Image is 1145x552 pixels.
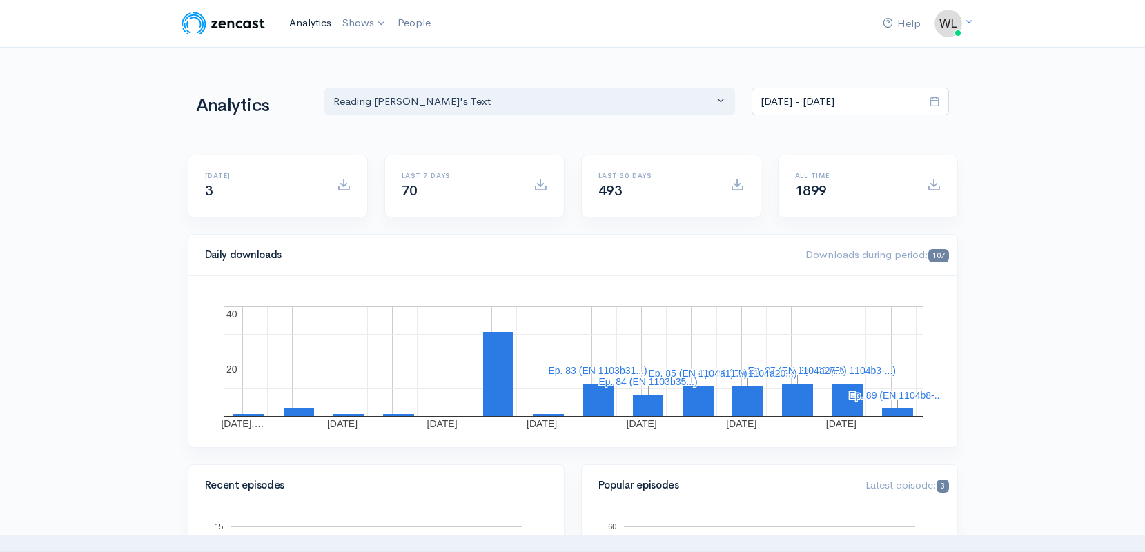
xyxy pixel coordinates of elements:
span: Downloads during period: [805,248,948,261]
text: 15 [215,522,223,531]
text: 40 [226,308,237,319]
span: 107 [928,249,948,262]
text: Ep. 86 (EN 1104a20...) [698,368,796,379]
button: Reading Aristotle's Text [324,88,736,116]
h6: [DATE] [205,172,320,179]
h6: Last 7 days [402,172,517,179]
text: Ep. 83 (EN 1103b31...) [548,365,647,376]
text: Ep. 85 (EN 1104a11...) [648,368,747,379]
h6: All time [795,172,910,179]
h4: Popular episodes [598,480,850,491]
span: 3 [205,182,213,199]
text: [DATE] [527,418,557,429]
span: Latest episode: [865,478,948,491]
text: 20 [226,364,237,375]
text: [DATE] [326,418,357,429]
a: Shows [337,8,392,39]
svg: A chart. [205,293,941,431]
h4: Recent episodes [205,480,539,491]
text: [DATE],… [221,418,264,429]
text: [DATE] [825,418,856,429]
span: 1899 [795,182,827,199]
text: Ep. 84 (EN 1103b35...) [598,376,697,387]
text: [DATE] [626,418,656,429]
text: Ep. 87 (EN 1104a27...) [747,365,846,376]
text: 60 [608,522,616,531]
text: Ep. 88 (EN 1104b3-...) [799,365,895,376]
span: 3 [937,480,948,493]
span: 493 [598,182,623,199]
h6: Last 30 days [598,172,714,179]
h1: Analytics [196,96,308,116]
img: ... [934,10,962,37]
h4: Daily downloads [205,249,790,261]
a: Analytics [284,8,337,38]
text: [DATE] [726,418,756,429]
a: People [392,8,436,38]
text: [DATE] [427,418,457,429]
input: analytics date range selector [752,88,921,116]
img: ZenCast Logo [179,10,267,37]
a: Help [877,9,926,39]
span: 70 [402,182,418,199]
text: Ep. 89 (EN 1104b8-...) [848,390,945,401]
div: Reading [PERSON_NAME]'s Text [333,94,714,110]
